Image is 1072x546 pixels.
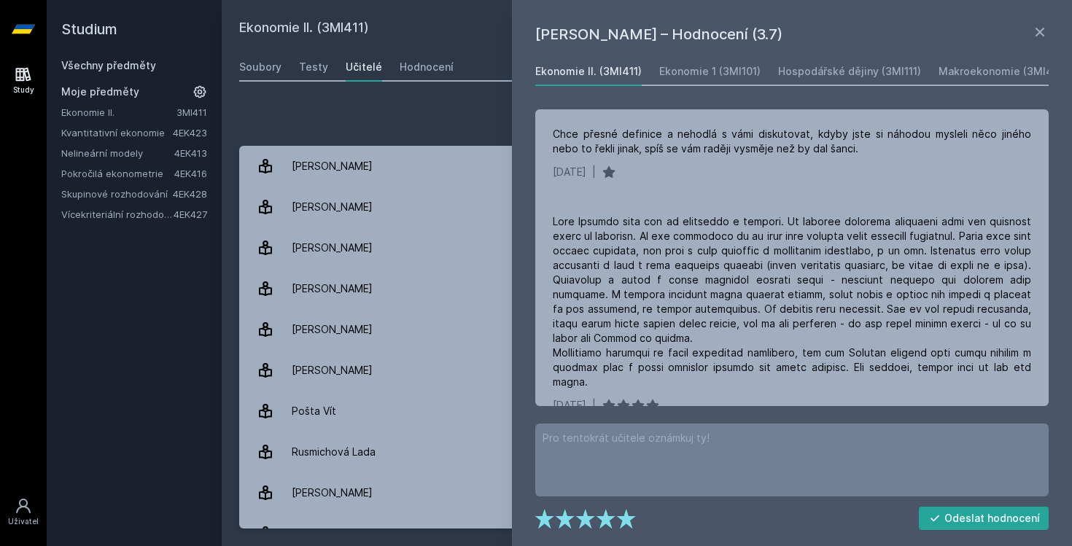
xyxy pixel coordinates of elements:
[239,350,1054,391] a: [PERSON_NAME] 4 hodnocení 4.3
[61,207,174,222] a: Vícekriteriální rozhodování
[292,152,373,181] div: [PERSON_NAME]
[239,17,887,41] h2: Ekonomie II. (3MI411)
[239,268,1054,309] a: [PERSON_NAME] 1 hodnocení 1.0
[400,60,454,74] div: Hodnocení
[239,146,1054,187] a: [PERSON_NAME]
[292,315,373,344] div: [PERSON_NAME]
[61,59,156,71] a: Všechny předměty
[239,52,281,82] a: Soubory
[553,214,1031,389] div: Lore Ipsumdo sita con ad elitseddo e tempori. Ut laboree dolorema aliquaeni admi ven quisnost exe...
[299,52,328,82] a: Testy
[176,106,207,118] a: 3MI411
[174,168,207,179] a: 4EK416
[61,125,173,140] a: Kvantitativní ekonomie
[592,398,596,413] div: |
[299,60,328,74] div: Testy
[174,208,207,220] a: 4EK427
[239,187,1054,227] a: [PERSON_NAME] 1 hodnocení 5.0
[292,437,376,467] div: Rusmichová Lada
[239,309,1054,350] a: [PERSON_NAME] 2 hodnocení 4.5
[919,507,1049,530] button: Odeslat hodnocení
[3,58,44,103] a: Study
[239,472,1054,513] a: [PERSON_NAME] 9 hodnocení 3.7
[292,356,373,385] div: [PERSON_NAME]
[61,146,174,160] a: Nelineární modely
[61,85,139,99] span: Moje předměty
[553,165,586,179] div: [DATE]
[553,398,586,413] div: [DATE]
[239,391,1054,432] a: Pošta Vít 2 hodnocení 3.0
[346,60,382,74] div: Učitelé
[8,516,39,527] div: Uživatel
[61,187,173,201] a: Skupinové rozhodování
[13,85,34,95] div: Study
[292,478,373,507] div: [PERSON_NAME]
[292,397,336,426] div: Pošta Vít
[592,165,596,179] div: |
[61,105,176,120] a: Ekonomie II.
[174,147,207,159] a: 4EK413
[400,52,454,82] a: Hodnocení
[173,188,207,200] a: 4EK428
[553,127,1031,156] div: Chce přesné definice a nehodlá s vámi diskutovat, kdyby jste si náhodou mysleli něco jiného nebo ...
[292,192,373,222] div: [PERSON_NAME]
[61,166,174,181] a: Pokročilá ekonometrie
[173,127,207,139] a: 4EK423
[239,60,281,74] div: Soubory
[292,233,373,262] div: [PERSON_NAME]
[3,490,44,534] a: Uživatel
[239,432,1054,472] a: Rusmichová Lada 4 hodnocení 4.5
[239,227,1054,268] a: [PERSON_NAME] 3 hodnocení 5.0
[346,52,382,82] a: Učitelé
[292,274,373,303] div: [PERSON_NAME]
